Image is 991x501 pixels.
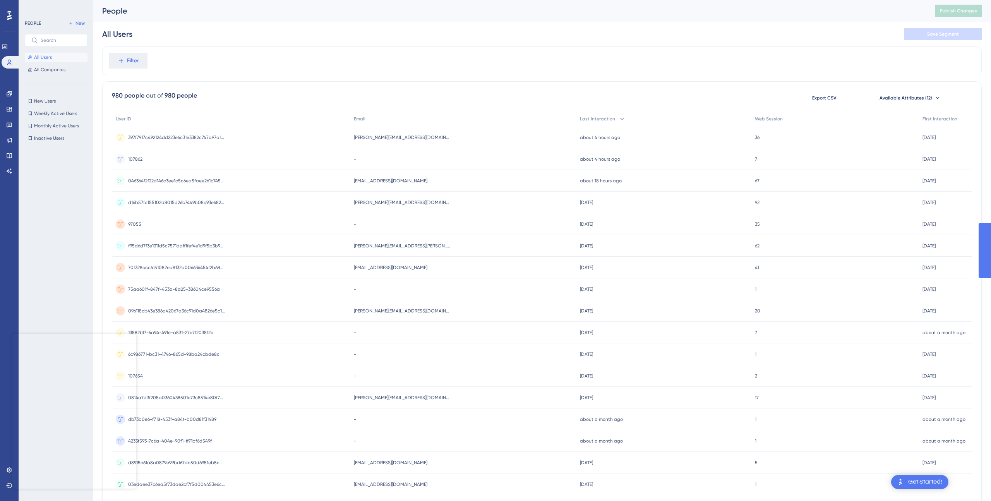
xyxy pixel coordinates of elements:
span: 1 [755,286,756,292]
button: New Users [25,96,87,106]
span: 75aa601f-847f-453a-8a25-38604ce9556a [128,286,220,292]
time: [DATE] [580,221,593,227]
span: [PERSON_NAME][EMAIL_ADDRESS][DOMAIN_NAME] [354,308,451,314]
span: Filter [127,56,139,65]
time: [DATE] [922,395,936,400]
span: First Interaction [922,116,957,122]
span: [PERSON_NAME][EMAIL_ADDRESS][PERSON_NAME][DOMAIN_NAME] [354,243,451,249]
span: 70f328ccc6151082ea8132a006636454f2b68a85b57beb9c6e0d72275247518d [128,264,225,271]
time: about a month ago [922,330,965,335]
span: Save Segment [927,31,959,37]
button: All Users [25,53,87,62]
span: Weekly Active Users [34,110,77,117]
span: Publish Changes [940,8,977,14]
span: - [354,221,356,227]
div: People [102,5,916,16]
span: db73b0e6-f718-453f-a84f-b00d81f31489 [128,416,216,422]
time: about 4 hours ago [580,156,620,162]
span: 20 [755,308,760,314]
button: Weekly Active Users [25,109,87,118]
div: out of [146,91,163,100]
span: d16b57fc155102d8015d26b7449b08c93e682a697e9c3f1fceb1e22a939a5c97 [128,199,225,206]
span: - [354,329,356,336]
button: New [66,19,87,28]
div: 980 people [165,91,197,100]
button: Save Segment [904,28,982,40]
button: Monthly Active Users [25,121,87,130]
span: 1 [755,438,756,444]
time: [DATE] [922,200,936,205]
button: Filter [109,53,147,69]
time: [DATE] [580,308,593,314]
span: 62 [755,243,760,249]
time: about 18 hours ago [580,178,622,184]
time: about a month ago [580,417,623,422]
button: Inactive Users [25,134,87,143]
time: [DATE] [580,460,593,465]
time: [DATE] [922,178,936,184]
span: 03edaee37c6ea5f73dae2cf7f5d004453e6cba9270a3637a7b6a53ba42daf021 [128,481,225,487]
span: 41 [755,264,759,271]
span: 92 [755,199,760,206]
span: 4233f593-7c6a-404e-90f1-ff71bf6d549f [128,438,212,444]
span: Inactive Users [34,135,64,141]
span: Export CSV [812,95,837,101]
time: [DATE] [580,482,593,487]
span: 36 [755,134,760,141]
span: Monthly Active Users [34,123,79,129]
img: launcher-image-alternative-text [896,477,905,487]
span: 0814a7d3f205a0360438501e73c8514e80f77e727c48af9ba5f6eacf1e593e5e [128,395,225,401]
span: 1 [755,416,756,422]
time: [DATE] [580,395,593,400]
time: [DATE] [580,330,593,335]
span: [EMAIL_ADDRESS][DOMAIN_NAME] [354,264,427,271]
time: [DATE] [922,243,936,249]
span: 1 [755,481,756,487]
span: [EMAIL_ADDRESS][DOMAIN_NAME] [354,460,427,466]
time: [DATE] [922,156,936,162]
span: Last Interaction [580,116,615,122]
time: [DATE] [922,135,936,140]
span: [PERSON_NAME][EMAIL_ADDRESS][DOMAIN_NAME] [354,199,451,206]
span: 7 [755,156,757,162]
time: [DATE] [580,352,593,357]
span: - [354,286,356,292]
span: - [354,373,356,379]
div: Open Get Started! checklist [891,475,948,489]
time: [DATE] [580,287,593,292]
span: 35 [755,221,760,227]
span: 6c986771-bc31-4746-865d-98ba24cbde8c [128,351,219,357]
time: about 4 hours ago [580,135,620,140]
span: f95d6d7f3e1311d5c7571ddff1fef4e1d9f5b3b9e81b1dd06a8e76e558c0072e [128,243,225,249]
span: [PERSON_NAME][EMAIL_ADDRESS][DOMAIN_NAME] [354,395,451,401]
time: [DATE] [580,200,593,205]
span: 67 [755,178,760,184]
span: Web Session [755,116,783,122]
span: Email [354,116,365,122]
time: [DATE] [580,243,593,249]
div: 980 people [112,91,144,100]
button: Available Attributes (12) [848,92,972,104]
time: [DATE] [922,308,936,314]
span: d8915c61a8a0879e99bd67dc50d6951eb5c47791a1a81ca86477100ba99d3f05 [128,460,225,466]
span: [PERSON_NAME][EMAIL_ADDRESS][DOMAIN_NAME] [354,134,451,141]
span: New Users [34,98,56,104]
time: [DATE] [922,373,936,379]
span: 107862 [128,156,142,162]
span: 17 [755,395,759,401]
span: - [354,416,356,422]
time: [DATE] [580,265,593,270]
span: 1 [755,351,756,357]
time: [DATE] [922,352,936,357]
div: PEOPLE [25,20,41,26]
time: [DATE] [580,373,593,379]
iframe: UserGuiding AI Assistant Launcher [958,470,982,494]
time: [DATE] [922,460,936,465]
span: [EMAIL_ADDRESS][DOMAIN_NAME] [354,481,427,487]
span: 7 [755,329,757,336]
time: [DATE] [922,287,936,292]
span: 13582b17-6a94-491e-a531-27e71203812c [128,329,213,336]
span: 97055 [128,221,141,227]
time: about a month ago [922,438,965,444]
span: All Users [34,54,52,60]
